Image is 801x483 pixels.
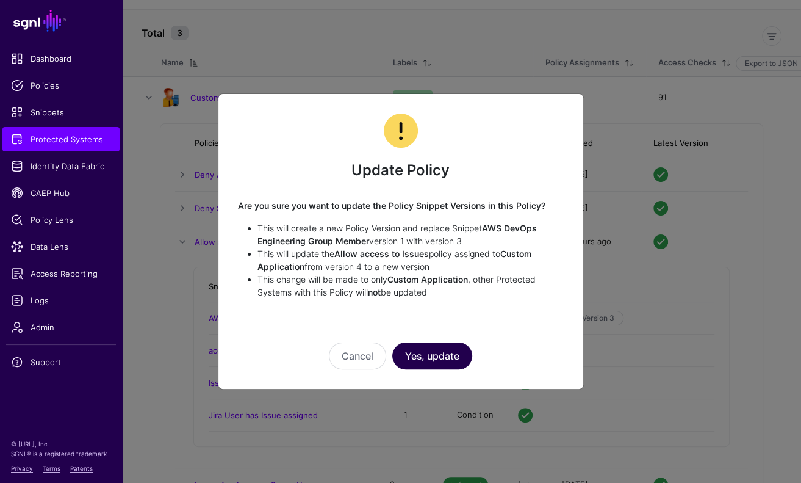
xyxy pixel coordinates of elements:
strong: AWS DevOps Engineering Group Member [257,223,537,246]
strong: Custom Application [387,274,468,285]
button: Yes, update [392,343,472,369]
strong: not [368,287,381,297]
li: This will create a new Policy Version and replace Snippet version 1 with version 3 [257,222,564,247]
li: This will update the policy assigned to from version 4 to a new version [257,247,564,273]
strong: Custom Application [257,249,531,272]
button: Cancel [329,343,386,369]
strong: Allow access to Issues [334,249,429,259]
li: This change will be made to only , other Protected Systems with this Policy will be updated [257,273,564,299]
strong: Are you sure you want to update the Policy Snippet Versions in this Policy? [238,200,545,211]
h2: Update Policy [238,160,564,181]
